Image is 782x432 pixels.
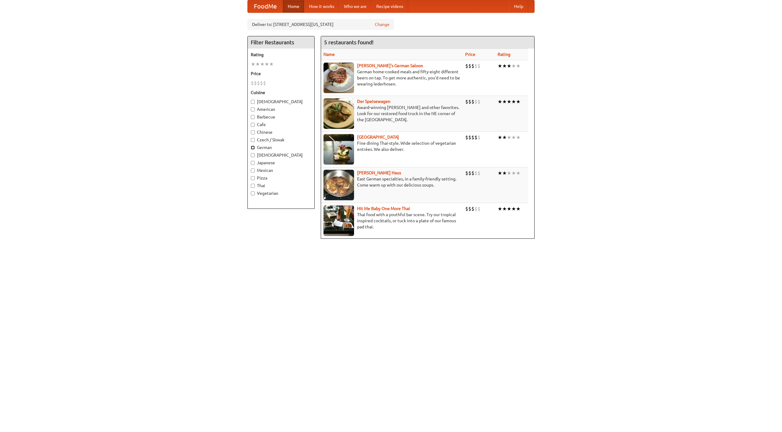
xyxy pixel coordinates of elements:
li: $ [471,205,474,212]
div: Deliver to: [STREET_ADDRESS][US_STATE] [247,19,394,30]
li: $ [468,98,471,105]
li: ★ [502,134,507,141]
p: Fine dining Thai-style. Wide selection of vegetarian entrées. We also deliver. [323,140,460,152]
p: East German specialties, in a family-friendly setting. Come warm up with our delicious soups. [323,176,460,188]
h5: Rating [251,52,311,58]
li: ★ [498,98,502,105]
a: Home [283,0,304,13]
img: speisewagen.jpg [323,98,354,129]
li: $ [260,80,263,86]
li: ★ [507,205,511,212]
input: Chinese [251,130,255,134]
li: ★ [516,205,521,212]
li: $ [477,134,481,141]
input: Thai [251,184,255,188]
h5: Price [251,71,311,77]
a: Der Speisewagen [357,99,390,104]
input: Mexican [251,169,255,172]
a: Price [465,52,475,57]
img: satay.jpg [323,134,354,165]
li: ★ [507,170,511,176]
li: $ [477,98,481,105]
li: ★ [269,61,274,67]
li: ★ [498,205,502,212]
li: $ [257,80,260,86]
li: ★ [260,61,265,67]
li: $ [468,205,471,212]
a: Hit Me Baby One More Thai [357,206,410,211]
label: [DEMOGRAPHIC_DATA] [251,99,311,105]
li: ★ [511,205,516,212]
li: ★ [516,170,521,176]
li: ★ [511,63,516,69]
li: $ [465,98,468,105]
li: $ [471,134,474,141]
li: ★ [516,134,521,141]
li: $ [465,170,468,176]
label: Cafe [251,122,311,128]
input: Czech / Slovak [251,138,255,142]
li: ★ [511,170,516,176]
b: [GEOGRAPHIC_DATA] [357,135,399,140]
li: $ [468,63,471,69]
label: Chinese [251,129,311,135]
li: ★ [498,63,502,69]
li: $ [254,80,257,86]
input: Vegetarian [251,191,255,195]
li: $ [471,63,474,69]
label: Vegetarian [251,190,311,196]
li: ★ [516,98,521,105]
label: Thai [251,183,311,189]
li: ★ [507,98,511,105]
label: Pizza [251,175,311,181]
li: ★ [502,98,507,105]
li: $ [251,80,254,86]
a: Help [509,0,528,13]
a: Who we are [339,0,371,13]
li: $ [468,170,471,176]
li: $ [471,170,474,176]
li: ★ [498,134,502,141]
li: ★ [507,63,511,69]
input: German [251,146,255,150]
p: German home-cooked meals and fifty-eight different beers on tap. To get more authentic, you'd nee... [323,69,460,87]
img: babythai.jpg [323,205,354,236]
label: Mexican [251,167,311,173]
a: How it works [304,0,339,13]
label: Barbecue [251,114,311,120]
input: Japanese [251,161,255,165]
li: $ [474,134,477,141]
label: Japanese [251,160,311,166]
li: ★ [511,134,516,141]
a: [PERSON_NAME] Haus [357,170,401,175]
li: $ [465,205,468,212]
a: FoodMe [248,0,283,13]
a: [PERSON_NAME]'s German Saloon [357,63,423,68]
li: $ [468,134,471,141]
img: esthers.jpg [323,63,354,93]
li: $ [474,170,477,176]
a: Rating [498,52,510,57]
li: $ [465,63,468,69]
li: $ [477,205,481,212]
a: Change [375,21,389,27]
li: ★ [255,61,260,67]
li: ★ [265,61,269,67]
img: kohlhaus.jpg [323,170,354,200]
input: Cafe [251,123,255,127]
li: ★ [498,170,502,176]
label: Czech / Slovak [251,137,311,143]
input: [DEMOGRAPHIC_DATA] [251,100,255,104]
li: $ [474,63,477,69]
input: Barbecue [251,115,255,119]
label: [DEMOGRAPHIC_DATA] [251,152,311,158]
li: ★ [516,63,521,69]
input: American [251,107,255,111]
li: ★ [511,98,516,105]
li: $ [477,63,481,69]
li: ★ [502,170,507,176]
input: [DEMOGRAPHIC_DATA] [251,153,255,157]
